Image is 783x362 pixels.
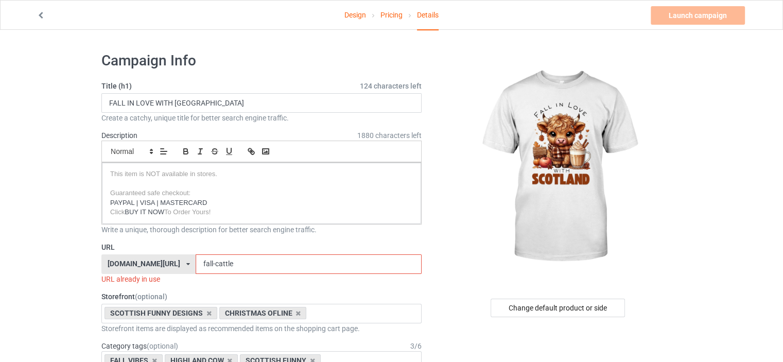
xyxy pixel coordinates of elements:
[344,1,366,29] a: Design
[110,208,413,217] p: BUY IT NOW
[147,342,178,350] span: (optional)
[417,1,439,30] div: Details
[357,130,422,141] span: 1880 characters left
[101,274,422,284] div: URL already in use
[164,208,211,216] span: To Order Yours!
[101,291,422,302] label: Storefront
[101,81,422,91] label: Title (h1)
[380,1,403,29] a: Pricing
[110,208,125,216] span: Click
[110,189,190,197] span: Guaranteed safe checkout:
[101,113,422,123] div: Create a catchy, unique title for better search engine traffic.
[108,260,180,267] div: [DOMAIN_NAME][URL]
[101,341,178,351] label: Category tags
[360,81,422,91] span: 124 characters left
[135,292,167,301] span: (optional)
[491,299,625,317] div: Change default product or side
[101,242,422,252] label: URL
[101,323,422,334] div: Storefront items are displayed as recommended items on the shopping cart page.
[101,225,422,235] div: Write a unique, thorough description for better search engine traffic.
[410,341,422,351] div: 3 / 6
[101,51,422,70] h1: Campaign Info
[110,170,217,178] span: This item is NOT available in stores.
[105,307,217,319] div: SCOTTISH FUNNY DESIGNS
[110,198,413,208] p: PAYPAL | VISA | MASTERCARD
[219,307,307,319] div: CHRISTMAS OFLINE
[101,131,137,140] label: Description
